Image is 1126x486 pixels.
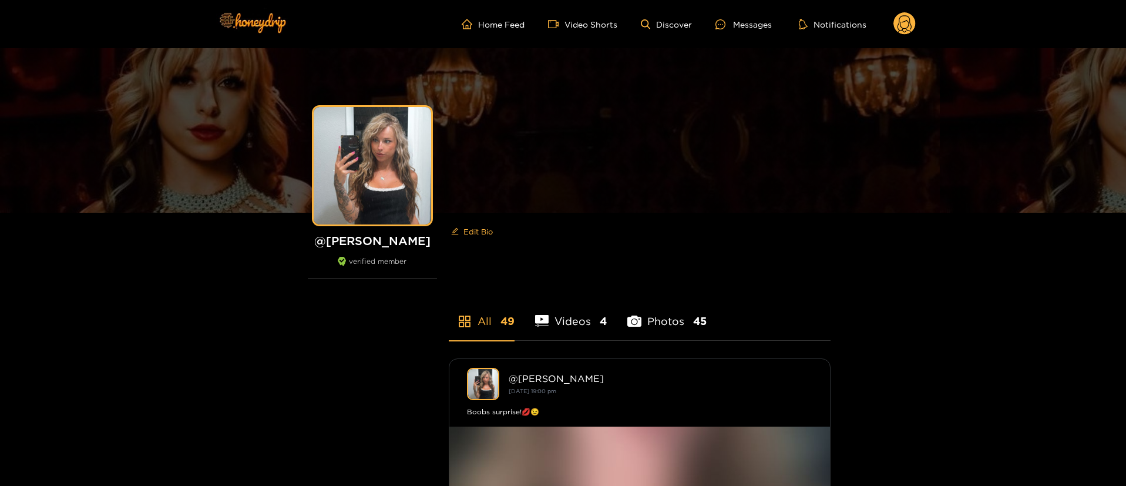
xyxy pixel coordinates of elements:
[693,314,707,329] span: 45
[308,233,437,248] h1: @ [PERSON_NAME]
[535,287,607,340] li: Videos
[463,226,493,237] span: Edit Bio
[449,287,515,340] li: All
[449,222,495,241] button: editEdit Bio
[458,314,472,329] span: appstore
[451,227,459,236] span: edit
[548,19,617,29] a: Video Shorts
[467,368,499,400] img: kendra
[509,388,556,394] small: [DATE] 19:00 pm
[509,373,812,384] div: @ [PERSON_NAME]
[627,287,707,340] li: Photos
[462,19,478,29] span: home
[462,19,525,29] a: Home Feed
[548,19,564,29] span: video-camera
[795,18,870,30] button: Notifications
[715,18,772,31] div: Messages
[600,314,607,329] span: 4
[641,19,692,29] a: Discover
[467,406,812,418] div: Boobs surprise!💋😉
[308,257,437,279] div: verified member
[500,314,515,329] span: 49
